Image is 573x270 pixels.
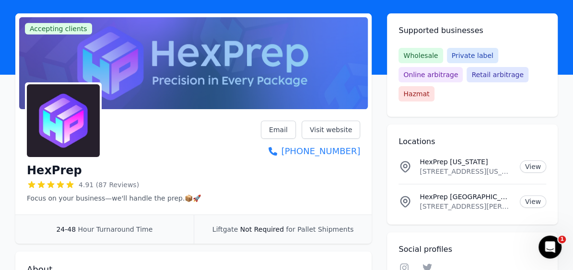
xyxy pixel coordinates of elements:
[447,48,498,63] span: Private label
[398,25,546,36] h2: Supported businesses
[420,157,512,167] p: HexPrep [US_STATE]
[398,48,443,63] span: Wholesale
[398,86,434,101] span: Hazmat
[420,167,512,176] p: [STREET_ADDRESS][US_STATE]
[56,225,76,233] span: 24-48
[25,23,92,34] span: Accepting clients
[398,136,546,147] h2: Locations
[27,193,201,203] p: Focus on your business—we'll handle the prep.📦🚀
[302,121,361,139] a: Visit website
[467,67,528,82] span: Retail arbitrage
[27,84,100,157] img: HexPrep
[520,160,546,173] a: View
[78,225,153,233] span: Hour Turnaround Time
[538,236,561,259] iframe: Intercom live chat
[286,225,353,233] span: for Pallet Shipments
[398,67,463,82] span: Online arbitrage
[420,202,512,211] p: [STREET_ADDRESS][PERSON_NAME][US_STATE]
[261,121,296,139] a: Email
[240,225,284,233] span: Not Required
[261,145,360,158] a: [PHONE_NUMBER]
[27,163,82,178] h1: HexPrep
[520,195,546,208] a: View
[212,225,238,233] span: Liftgate
[558,236,566,243] span: 1
[79,180,139,190] span: 4.91 (87 Reviews)
[398,244,546,255] h2: Social profiles
[420,192,512,202] p: HexPrep [GEOGRAPHIC_DATA]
